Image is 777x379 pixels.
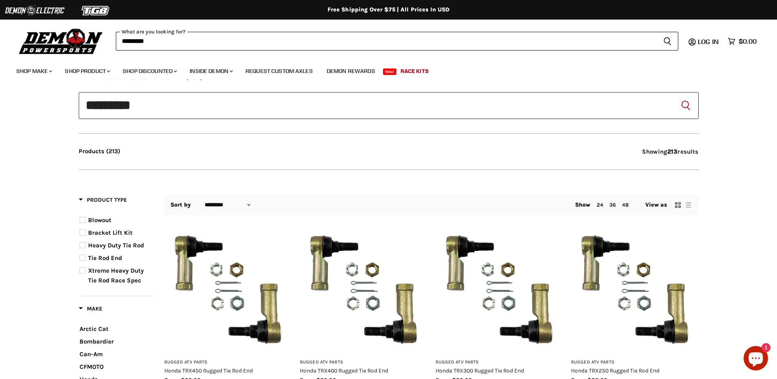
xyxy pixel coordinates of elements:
span: Product Type [79,196,127,203]
span: Heavy Duty Tie Rod [88,242,144,249]
ul: Main menu [10,59,755,79]
span: Make [79,305,102,312]
a: Shop Product [59,63,115,79]
img: Demon Electric Logo 2 [4,3,65,18]
h3: Rugged ATV Parts [436,359,563,366]
a: 24 [597,202,603,208]
span: Bombardier [80,338,114,345]
a: Demon Rewards [321,63,381,79]
span: CFMOTO [80,363,104,370]
img: Honda TRX300 Rugged Tie Rod End [436,226,563,353]
a: Log in [694,38,724,45]
span: Arctic Cat [80,325,108,333]
a: Request Custom Axles [239,63,319,79]
button: Products (213) [79,148,120,155]
span: $0.00 [739,37,757,45]
img: TGB Logo 2 [65,3,126,18]
a: Race Kits [394,63,435,79]
form: Product [79,92,699,119]
input: When autocomplete results are available use up and down arrows to review and enter to select [116,32,657,51]
a: Honda TRX300 Rugged Tie Rod End [436,367,524,374]
span: View as [645,202,667,208]
h3: Rugged ATV Parts [571,359,699,366]
button: Search [679,99,692,112]
span: Can-Am [80,350,103,358]
span: New! [383,68,397,75]
a: Honda TRX250 Rugged Tie Rod End [571,367,660,374]
span: Bracket Lift Kit [88,229,133,236]
img: Honda TRX400 Rugged Tie Rod End [300,226,427,353]
span: Showing results [642,148,699,155]
span: Show [575,201,591,208]
a: $0.00 [724,35,761,47]
strong: 213 [667,148,677,155]
button: Filter by Make [79,305,102,315]
a: 48 [622,202,629,208]
button: Search [657,32,678,51]
button: grid view [674,201,682,209]
a: Honda TRX450 Rugged Tie Rod End [164,367,253,374]
span: Xtreme Heavy Duty Tie Rod Race Spec [88,267,144,284]
a: Inside Demon [184,63,238,79]
a: Shop Discounted [117,63,182,79]
img: Honda TRX250 Rugged Tie Rod End [571,226,699,353]
button: Filter by Product Type [79,196,127,206]
label: Sort by [170,202,191,208]
a: 36 [609,202,616,208]
img: Demon Powersports [16,26,106,55]
input: When autocomplete results are available use up and down arrows to review and enter to select [79,92,699,119]
a: Shop Make [10,63,57,79]
span: Tie Rod End [88,254,122,262]
button: list view [684,201,693,209]
div: Free Shipping Over $75 | All Prices In USD [62,6,715,13]
inbox-online-store-chat: Shopify online store chat [741,346,770,372]
form: Product [116,32,678,51]
span: Log in [698,37,719,46]
span: Blowout [88,216,111,224]
a: Honda TRX400 Rugged Tie Rod End [300,367,388,374]
h3: Rugged ATV Parts [164,359,292,366]
img: Honda TRX450 Rugged Tie Rod End [164,226,292,353]
h3: Rugged ATV Parts [300,359,427,366]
